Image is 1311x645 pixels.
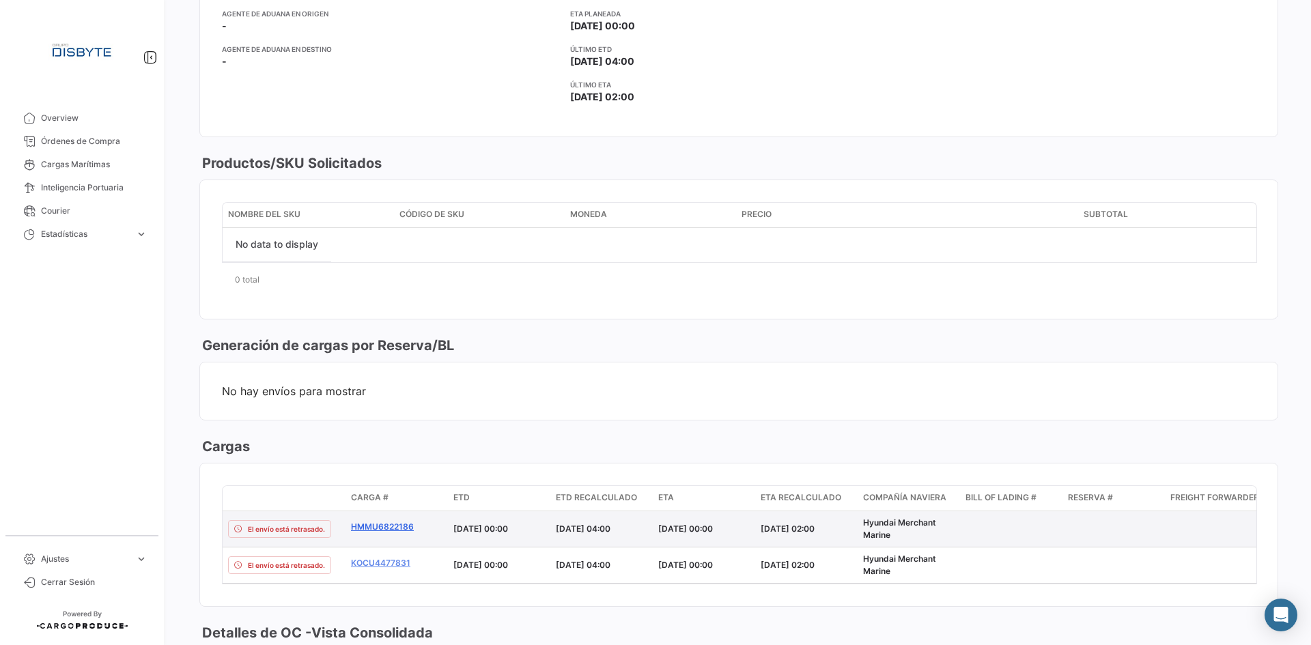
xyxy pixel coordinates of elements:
span: [DATE] 02:00 [570,90,634,104]
a: Overview [11,106,153,130]
span: Freight Forwarder [1170,491,1259,504]
datatable-header-cell: Código de SKU [394,203,565,227]
app-card-info-title: Agente de Aduana en Origen [222,8,559,19]
span: ETA [658,491,674,504]
span: - [222,19,227,33]
span: [DATE] 04:00 [556,560,610,570]
span: Overview [41,112,147,124]
span: Subtotal [1084,208,1128,220]
a: Inteligencia Portuaria [11,176,153,199]
span: Órdenes de Compra [41,135,147,147]
span: Moneda [570,208,607,220]
span: ETA Recalculado [761,491,841,504]
span: El envío está retrasado. [248,560,325,571]
span: [DATE] 00:00 [453,524,508,534]
span: - [222,55,227,68]
datatable-header-cell: ETD Recalculado [550,486,653,511]
h3: Productos/SKU Solicitados [199,154,382,173]
a: Cargas Marítimas [11,153,153,176]
span: [DATE] 00:00 [658,524,713,534]
span: Compañía naviera [863,491,946,504]
span: Hyundai Merchant Marine [863,554,936,576]
span: expand_more [135,228,147,240]
datatable-header-cell: Moneda [565,203,736,227]
span: El envío está retrasado. [248,524,325,534]
span: Inteligencia Portuaria [41,182,147,194]
datatable-header-cell: Reserva # [1062,486,1165,511]
app-card-info-title: Último ETD [570,44,907,55]
div: Abrir Intercom Messenger [1265,599,1297,631]
span: Ajustes [41,553,130,565]
app-card-info-title: ETA planeada [570,8,907,19]
span: Código de SKU [399,208,464,220]
datatable-header-cell: ETD [448,486,550,511]
a: HMMU6822186 [351,521,442,533]
span: Reserva # [1068,491,1113,504]
datatable-header-cell: Bill of Lading # [960,486,1062,511]
a: KOCU4477831 [351,557,442,569]
span: [DATE] 02:00 [761,560,815,570]
datatable-header-cell: Nombre del SKU [223,203,394,227]
h3: Generación de cargas por Reserva/BL [199,336,454,355]
datatable-header-cell: Compañía naviera [858,486,960,511]
span: Nombre del SKU [228,208,300,220]
datatable-header-cell: Carga # [346,486,448,511]
div: 0 total [222,263,1256,297]
span: [DATE] 04:00 [556,524,610,534]
span: [DATE] 00:00 [658,560,713,570]
span: ETD Recalculado [556,491,637,504]
datatable-header-cell: Freight Forwarder [1165,486,1267,511]
span: expand_more [135,553,147,565]
a: Órdenes de Compra [11,130,153,153]
span: ETD [453,491,470,504]
div: No data to display [223,228,331,262]
span: Cerrar Sesión [41,576,147,588]
span: [DATE] 02:00 [761,524,815,534]
span: [DATE] 04:00 [570,55,634,68]
span: Cargas Marítimas [41,158,147,171]
span: Hyundai Merchant Marine [863,517,936,540]
span: Bill of Lading # [965,491,1037,504]
span: Estadísticas [41,228,130,240]
app-card-info-title: Último ETA [570,79,907,90]
span: No hay envíos para mostrar [222,384,1256,398]
img: Logo+disbyte.jpeg [48,16,116,85]
datatable-header-cell: ETA Recalculado [755,486,858,511]
app-card-info-title: Agente de Aduana en Destino [222,44,559,55]
datatable-header-cell: ETA [653,486,755,511]
span: [DATE] 00:00 [570,19,635,33]
span: Carga # [351,491,389,504]
h3: Detalles de OC - Vista Consolidada [199,623,433,642]
span: Courier [41,205,147,217]
span: Precio [742,208,772,220]
a: Courier [11,199,153,223]
span: [DATE] 00:00 [453,560,508,570]
h3: Cargas [199,437,250,456]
